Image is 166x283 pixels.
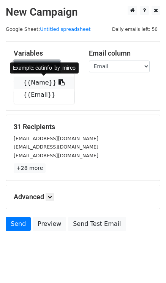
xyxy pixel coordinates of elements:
[14,163,46,173] a: +28 more
[14,193,152,201] h5: Advanced
[33,217,66,231] a: Preview
[128,246,166,283] iframe: Chat Widget
[128,246,166,283] div: 聊天小组件
[6,26,91,32] small: Google Sheet:
[14,144,98,150] small: [EMAIL_ADDRESS][DOMAIN_NAME]
[109,26,160,32] a: Daily emails left: 50
[68,217,126,231] a: Send Test Email
[109,25,160,34] span: Daily emails left: 50
[14,153,98,158] small: [EMAIL_ADDRESS][DOMAIN_NAME]
[14,136,98,141] small: [EMAIL_ADDRESS][DOMAIN_NAME]
[6,217,31,231] a: Send
[6,6,160,19] h2: New Campaign
[40,26,90,32] a: Untitled spreadsheet
[14,77,74,89] a: {{Name}}
[10,62,79,74] div: Example: catinfo_by_mirco
[14,123,152,131] h5: 31 Recipients
[14,89,74,101] a: {{Email}}
[89,49,153,58] h5: Email column
[14,49,77,58] h5: Variables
